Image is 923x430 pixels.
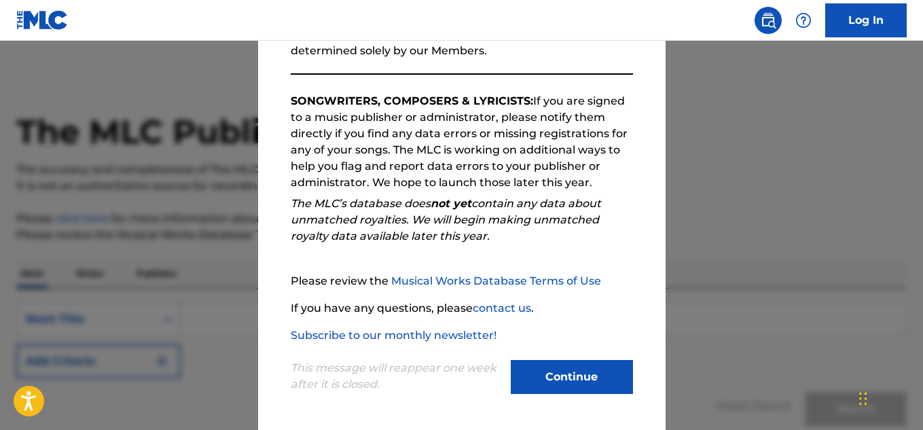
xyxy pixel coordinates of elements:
[760,12,776,29] img: search
[795,12,812,29] img: help
[431,197,471,210] strong: not yet
[291,26,633,59] p: The accuracy and completeness of The MLC’s data is determined solely by our Members.
[291,93,633,191] p: If you are signed to a music publisher or administrator, please notify them directly if you find ...
[825,3,907,37] a: Log In
[291,329,496,342] a: Subscribe to our monthly newsletter!
[511,360,633,394] button: Continue
[291,197,601,243] em: The MLC’s database does contain any data about unmatched royalties. We will begin making unmatche...
[291,300,633,317] p: If you have any questions, please .
[755,7,782,34] a: Public Search
[291,273,633,289] p: Please review the
[855,365,923,430] iframe: Chat Widget
[790,7,817,34] div: Help
[859,378,867,419] div: Drag
[391,274,601,287] a: Musical Works Database Terms of Use
[291,94,533,107] strong: SONGWRITERS, COMPOSERS & LYRICISTS:
[473,302,531,315] a: contact us
[291,360,503,393] p: This message will reappear one week after it is closed.
[16,10,69,30] img: MLC Logo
